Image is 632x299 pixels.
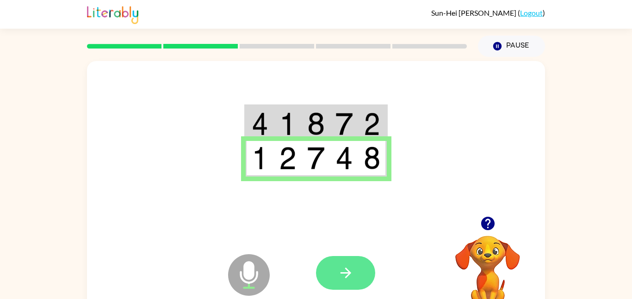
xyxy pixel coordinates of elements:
div: ( ) [431,8,545,17]
img: 4 [252,112,268,135]
img: 4 [335,146,353,170]
img: 7 [307,146,325,170]
img: 1 [279,112,297,135]
img: 8 [364,146,380,170]
a: Logout [520,8,543,17]
button: Pause [478,36,545,57]
img: 2 [279,146,297,170]
img: 8 [307,112,325,135]
span: Sun-Hei [PERSON_NAME] [431,8,518,17]
img: Literably [87,4,138,24]
img: 1 [252,146,268,170]
img: 2 [364,112,380,135]
img: 7 [335,112,353,135]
